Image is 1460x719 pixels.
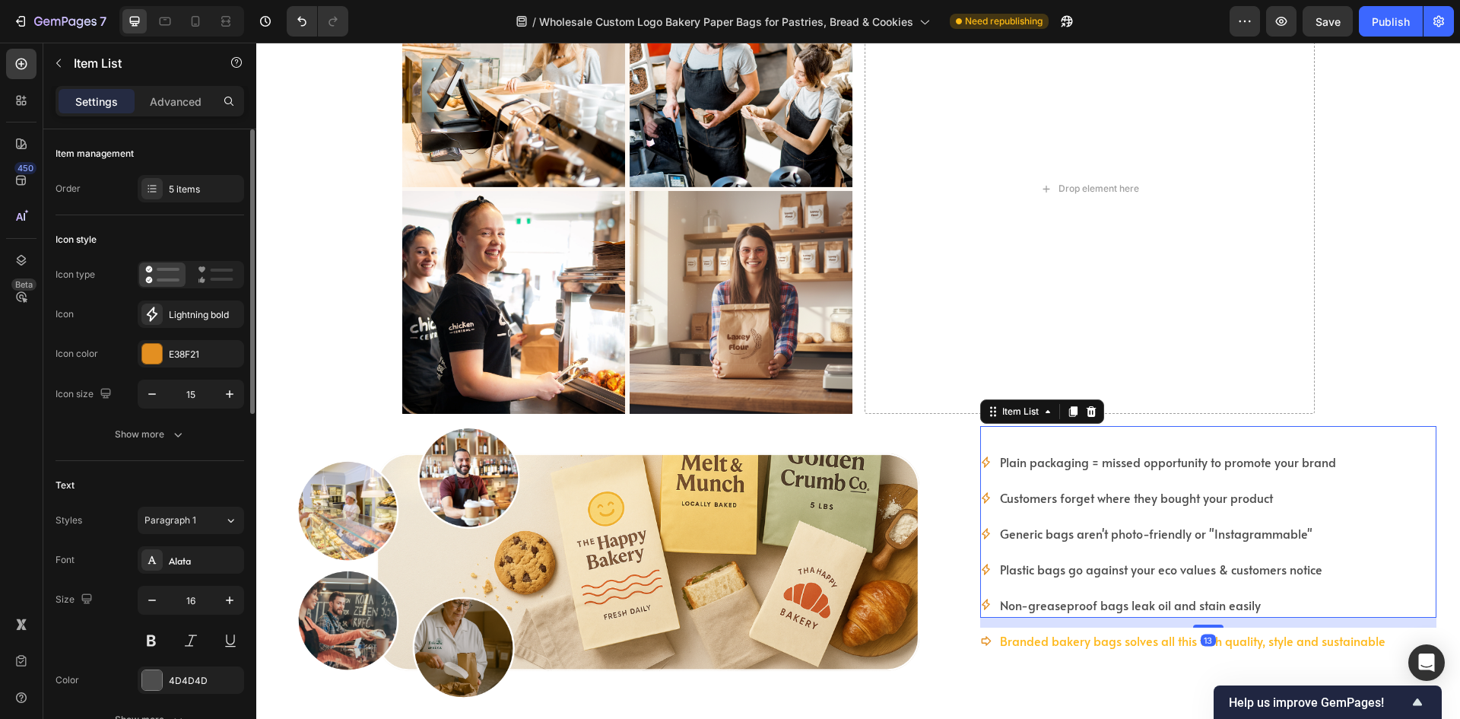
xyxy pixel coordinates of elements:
button: Show more [56,421,244,448]
div: Drop element here [802,140,883,152]
button: Show survey - Help us improve GemPages! [1229,693,1427,711]
div: Show more [115,427,186,442]
p: Generic bags aren't photo-friendly or "Instagrammable" [744,480,1080,502]
span: Help us improve GemPages! [1229,695,1408,710]
div: Icon color [56,347,98,361]
div: 4D4D4D [169,674,240,688]
div: 450 [14,162,36,174]
p: Plain packaging = missed opportunity to promote your brand [744,409,1080,431]
div: 13 [944,591,960,603]
p: Branded bakery bags solves all this with quality, style and sustainable [744,587,1129,609]
div: Beta [11,278,36,291]
iframe: To enrich screen reader interactions, please activate Accessibility in Grammarly extension settings [256,43,1460,719]
img: gempages_554882697223209794-fc4da8fd-c0b7-4afa-840f-a53434875b0c.png [24,383,663,657]
span: Save [1316,15,1341,28]
div: Undo/Redo [287,6,348,37]
p: Plastic bags go against your eco values & customers notice [744,516,1080,538]
div: Lightning bold [169,308,240,322]
div: 5 items [169,183,240,196]
p: Settings [75,94,118,110]
span: Wholesale Custom Logo Bakery Paper Bags for Pastries, Bread & Cookies [539,14,913,30]
div: Styles [56,514,82,527]
div: Icon size [56,384,115,405]
p: Non-greaseproof bags leak oil and stain easily [744,552,1080,574]
div: E38F21 [169,348,240,361]
p: Item List [74,54,203,72]
p: Advanced [150,94,202,110]
p: 7 [100,12,106,30]
div: Publish [1372,14,1410,30]
div: Size [56,590,96,610]
button: Save [1303,6,1353,37]
div: Font [56,553,75,567]
div: Icon [56,307,74,321]
span: Paragraph 1 [144,514,196,527]
div: Item List [743,362,786,376]
div: Text [56,479,75,492]
span: Need republishing [965,14,1043,28]
div: Icon style [56,233,97,247]
div: Item management [56,147,134,161]
div: Color [56,673,79,687]
button: Paragraph 1 [138,507,244,534]
div: Icon type [56,268,95,282]
div: Open Intercom Messenger [1408,644,1445,681]
p: Customers forget where they bought your product [744,444,1080,466]
div: Order [56,182,81,196]
button: 7 [6,6,113,37]
div: Alata [169,554,240,568]
button: Publish [1359,6,1423,37]
span: / [532,14,536,30]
